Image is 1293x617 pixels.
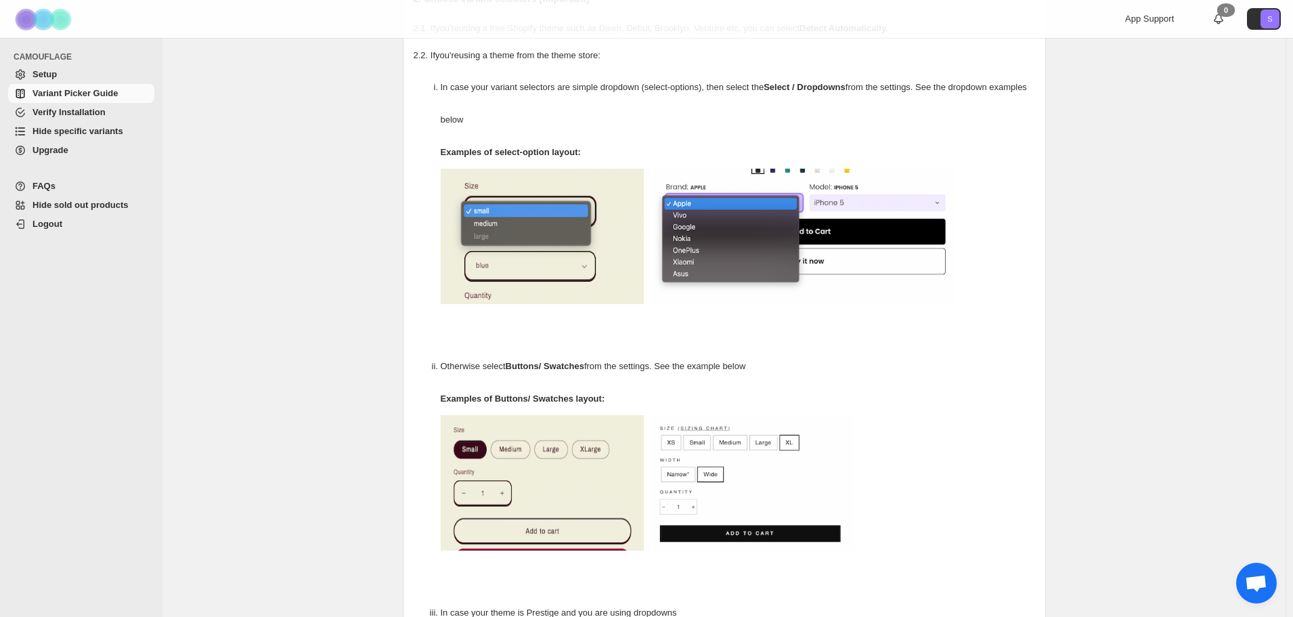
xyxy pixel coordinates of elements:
img: Camouflage [11,1,79,38]
p: Otherwise select from the settings. See the example below [441,350,1035,383]
button: Avatar with initials S [1247,8,1281,30]
img: camouflage-select-options [441,169,644,304]
a: 0 [1212,12,1225,26]
a: Hide specific variants [8,122,154,141]
span: Upgrade [32,145,68,155]
span: Variant Picker Guide [32,88,118,98]
div: 0 [1217,3,1235,17]
span: Hide sold out products [32,200,129,210]
span: App Support [1125,14,1174,24]
a: Setup [8,65,154,84]
p: 2.2. If you're using a theme from the theme store: [414,49,1035,62]
a: Variant Picker Guide [8,84,154,103]
strong: Examples of select-option layout: [441,147,581,157]
span: Logout [32,219,62,229]
strong: Examples of Buttons/ Swatches layout: [441,393,605,404]
span: Avatar with initials S [1261,9,1279,28]
span: CAMOUFLAGE [14,51,156,62]
div: Aprire la chat [1236,563,1277,603]
img: camouflage-select-options-2 [651,169,955,304]
span: Setup [32,69,57,79]
span: Hide specific variants [32,126,123,136]
img: camouflage-swatch-1 [441,415,644,551]
a: Verify Installation [8,103,154,122]
p: In case your variant selectors are simple dropdown (select-options), then select the from the set... [441,71,1035,136]
a: FAQs [8,177,154,196]
span: FAQs [32,181,56,191]
strong: Buttons/ Swatches [506,361,584,371]
img: camouflage-swatch-2 [651,415,854,551]
a: Logout [8,215,154,234]
a: Hide sold out products [8,196,154,215]
a: Upgrade [8,141,154,160]
span: Verify Installation [32,107,106,117]
text: S [1267,15,1272,23]
strong: Select / Dropdowns [764,82,846,92]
